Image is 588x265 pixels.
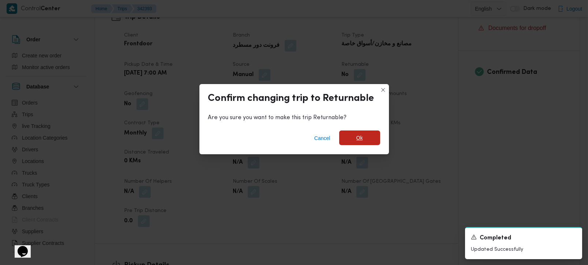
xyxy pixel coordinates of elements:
[471,234,576,243] div: Notification
[7,236,31,258] iframe: chat widget
[208,113,380,122] div: Are you sure you want to make this trip Returnable?
[208,93,374,105] div: Confirm changing trip to Returnable
[480,234,511,243] span: Completed
[311,131,333,145] button: Cancel
[356,133,363,142] span: Ok
[471,246,576,253] p: Updated Successfully
[339,130,380,145] button: Ok
[314,134,330,143] span: Cancel
[379,86,387,94] button: Closes this modal window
